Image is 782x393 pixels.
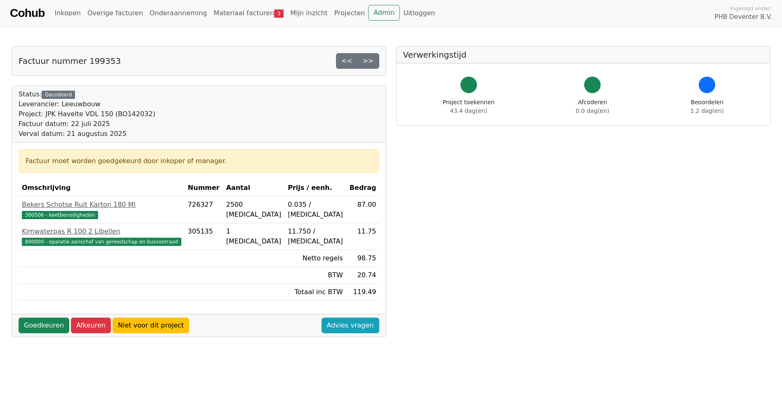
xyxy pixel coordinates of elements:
[113,318,189,333] a: Niet voor dit project
[84,5,146,21] a: Overige facturen
[443,98,495,115] div: Project toekennen
[226,200,281,220] div: 2500 [MEDICAL_DATA]
[730,5,772,12] span: Ingelogd onder:
[71,318,111,333] a: Afkeuren
[357,53,379,69] a: >>
[576,98,609,115] div: Afcoderen
[288,227,343,246] div: 11.750 / [MEDICAL_DATA]
[346,284,380,301] td: 119.49
[287,5,331,21] a: Mijn inzicht
[22,200,181,210] div: Bekers Schotse Ruit Karton 180 Ml
[51,5,84,21] a: Inkopen
[19,99,155,109] div: Leverancier: Leeuwbouw
[19,129,155,139] div: Verval datum: 21 augustus 2025
[10,3,45,23] a: Cohub
[690,108,724,114] span: 1.2 dag(en)
[284,267,346,284] td: BTW
[576,108,609,114] span: 0.0 dag(en)
[185,196,223,223] td: 726327
[185,223,223,250] td: 305135
[146,5,210,21] a: Onderaanneming
[22,238,181,246] span: 890000 - eparatie aanschaf van gereedschap en busvoorraad
[368,5,400,21] a: Admin
[288,200,343,220] div: 0.035 / [MEDICAL_DATA]
[284,284,346,301] td: Totaal inc BTW
[331,5,369,21] a: Projecten
[19,180,185,196] th: Omschrijving
[185,180,223,196] th: Nummer
[346,250,380,267] td: 98.75
[346,196,380,223] td: 87.00
[403,50,764,60] h5: Verwerkingstijd
[322,318,379,333] a: Advies vragen
[226,227,281,246] div: 1 [MEDICAL_DATA]
[19,56,121,66] h5: Factuur nummer 199353
[19,318,69,333] a: Goedkeuren
[22,211,98,219] span: 300506 - keetbenodigheden
[346,223,380,250] td: 11.75
[19,109,155,119] div: Project: JPK Havelte VDL 150 (BO142032)
[19,119,155,129] div: Factuur datum: 22 juli 2025
[22,227,181,236] div: Kimwaterpas R 100 2 Libellen
[210,5,287,21] a: Materiaal facturen3
[400,5,438,21] a: Uitloggen
[450,108,487,114] span: 43.4 dag(en)
[714,12,772,22] span: PHB Deventer B.V.
[284,250,346,267] td: Netto regels
[690,98,724,115] div: Beoordelen
[26,156,372,166] div: Factuur moet worden goedgekeurd door inkoper of manager.
[274,9,284,18] span: 3
[19,89,155,139] div: Status:
[284,180,346,196] th: Prijs / eenh.
[223,180,284,196] th: Aantal
[42,91,75,99] div: Gecodeerd
[336,53,358,69] a: <<
[22,200,181,220] a: Bekers Schotse Ruit Karton 180 Ml300506 - keetbenodigheden
[346,180,380,196] th: Bedrag
[22,227,181,246] a: Kimwaterpas R 100 2 Libellen890000 - eparatie aanschaf van gereedschap en busvoorraad
[346,267,380,284] td: 20.74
